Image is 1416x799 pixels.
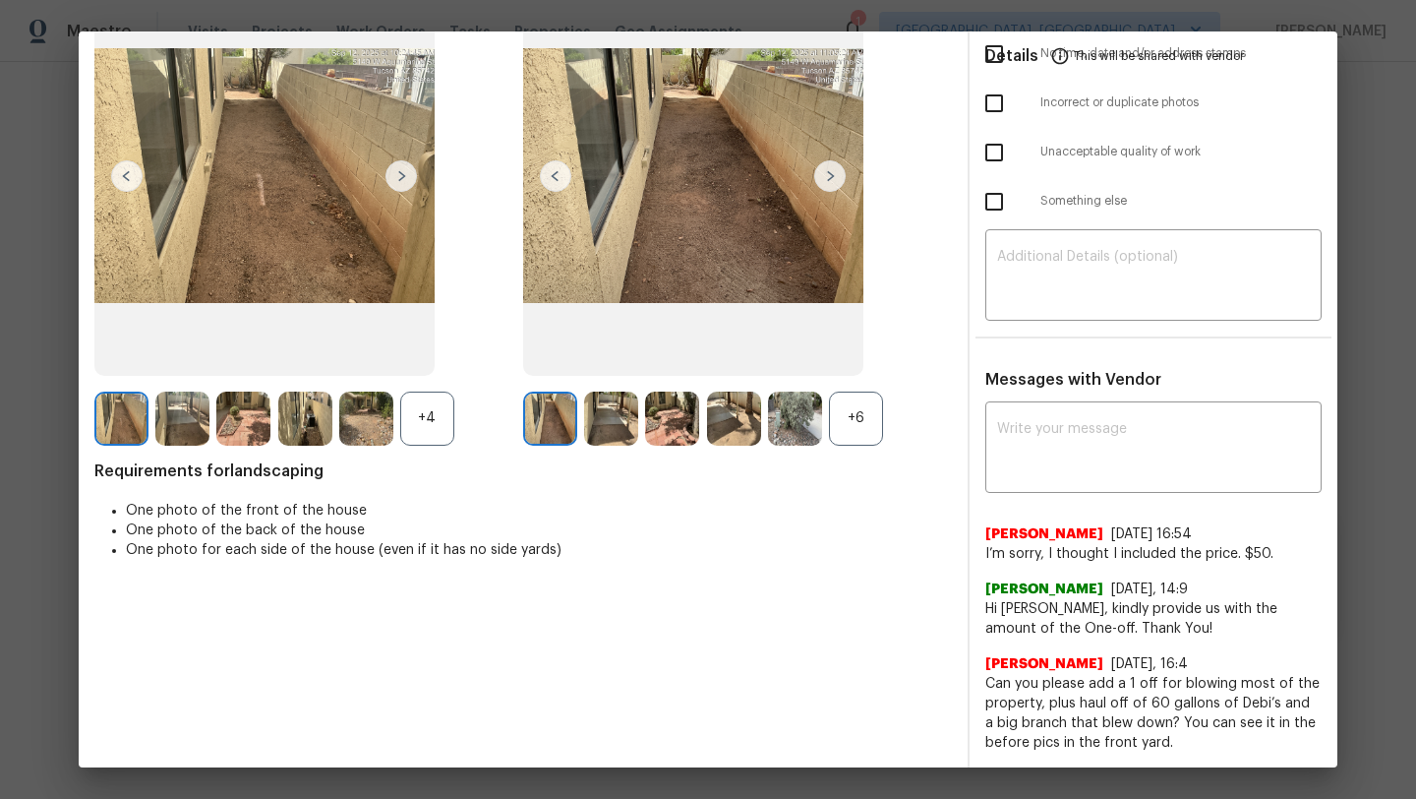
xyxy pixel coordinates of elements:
div: Unacceptable quality of work [970,128,1337,177]
span: [DATE] 16:54 [1111,527,1192,541]
span: Unacceptable quality of work [1040,144,1322,160]
span: [PERSON_NAME] [985,580,1103,599]
span: Can you please add a 1 off for blowing most of the property, plus haul off of 60 gallons of Debi’... [985,674,1322,753]
span: Something else [1040,193,1322,210]
span: I’m sorry, I thought I included the price. $50. [985,544,1322,564]
img: right-chevron-button-url [814,160,846,192]
div: Something else [970,177,1337,226]
span: [DATE], 14:9 [1111,583,1188,596]
img: right-chevron-button-url [385,160,417,192]
span: [DATE], 16:4 [1111,657,1188,671]
span: Messages with Vendor [985,372,1161,388]
img: left-chevron-button-url [540,160,571,192]
li: One photo of the front of the house [126,501,952,521]
span: Requirements for landscaping [94,461,952,481]
li: One photo for each side of the house (even if it has no side yards) [126,540,952,560]
div: +6 [829,392,883,446]
div: +4 [400,392,454,446]
span: Hi [PERSON_NAME], kindly provide us with the amount of the One-off. Thank You! [985,599,1322,639]
span: [PERSON_NAME] [985,524,1103,544]
img: left-chevron-button-url [111,160,143,192]
span: This will be shared with vendor [1074,31,1244,79]
div: Incorrect or duplicate photos [970,79,1337,128]
span: Incorrect or duplicate photos [1040,94,1322,111]
span: [PERSON_NAME] [985,654,1103,674]
li: One photo of the back of the house [126,521,952,540]
span: Details [985,31,1038,79]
